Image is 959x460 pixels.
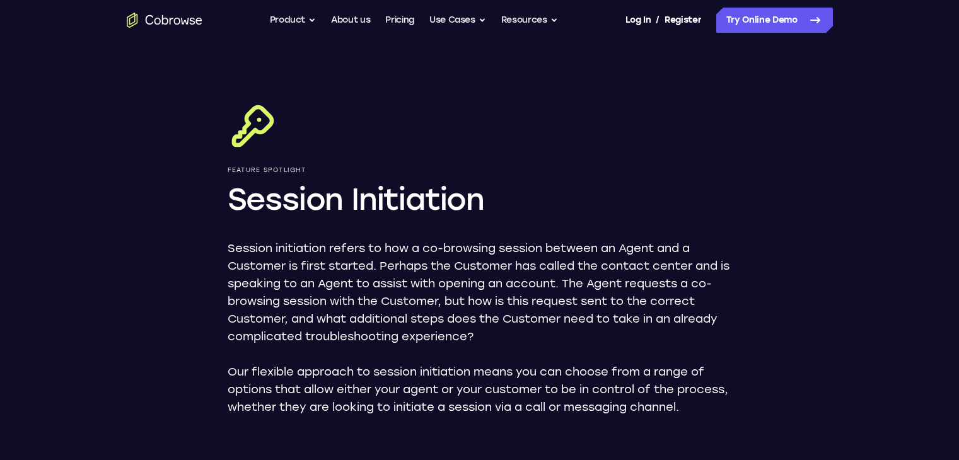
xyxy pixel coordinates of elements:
[228,179,732,219] h1: Session Initiation
[270,8,317,33] button: Product
[228,239,732,345] p: Session initiation refers to how a co-browsing session between an Agent and a Customer is first s...
[501,8,558,33] button: Resources
[228,363,732,416] p: Our flexible approach to session initiation means you can choose from a range of options that all...
[228,166,732,174] p: Feature Spotlight
[228,101,278,151] img: Session Initiation
[625,8,651,33] a: Log In
[331,8,370,33] a: About us
[665,8,701,33] a: Register
[385,8,414,33] a: Pricing
[429,8,486,33] button: Use Cases
[127,13,202,28] a: Go to the home page
[656,13,660,28] span: /
[716,8,833,33] a: Try Online Demo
